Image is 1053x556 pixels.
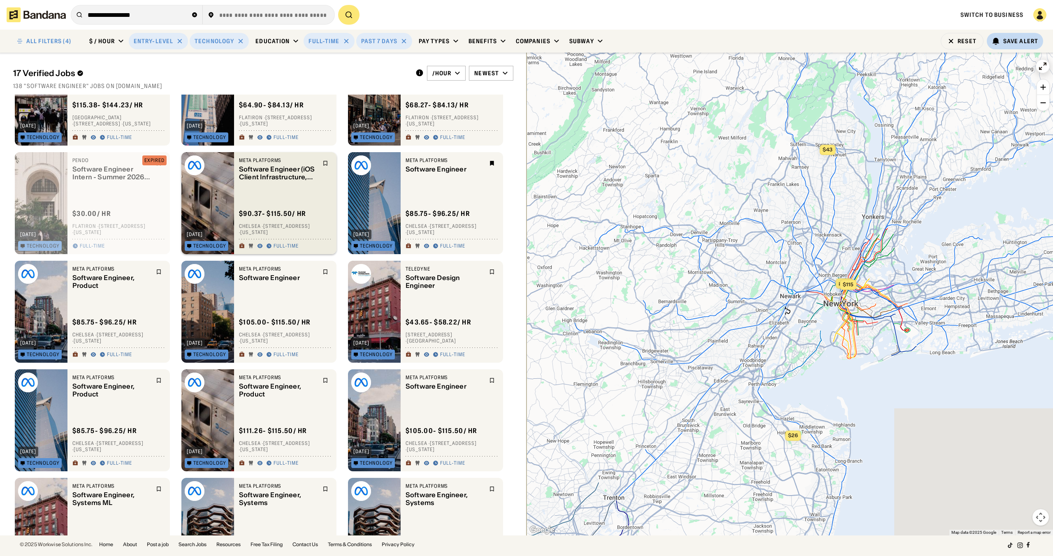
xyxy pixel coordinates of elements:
div: Save Alert [1003,37,1038,45]
div: [DATE] [353,341,369,345]
div: [DATE] [20,449,36,454]
div: Full-time [274,352,299,358]
img: Meta Platforms logo [185,481,204,501]
div: Full-time [107,460,132,467]
div: Meta Platforms [406,157,484,164]
div: Meta Platforms [72,374,151,381]
div: 17 Verified Jobs [13,68,409,78]
div: Past 7 days [361,37,397,45]
div: Software Design Engineer [406,274,484,290]
a: Privacy Policy [382,542,415,547]
div: Chelsea · [STREET_ADDRESS] · [US_STATE] [239,331,332,344]
div: Meta Platforms [239,157,318,164]
div: Education [255,37,290,45]
div: Full-time [440,243,465,250]
div: Full-time [274,134,299,141]
img: Meta Platforms logo [18,373,38,392]
div: Meta Platforms [72,483,151,489]
div: Pay Types [419,37,450,45]
div: [STREET_ADDRESS] · [GEOGRAPHIC_DATA] [406,331,498,344]
div: $ 85.75 - $96.25 / hr [72,318,137,327]
a: About [123,542,137,547]
div: Full-time [274,243,299,250]
div: [DATE] [353,232,369,237]
div: [DATE] [353,123,369,128]
div: $ 90.37 - $115.50 / hr [239,209,306,218]
img: Google [529,525,556,535]
div: Software Engineer [406,165,484,173]
img: Meta Platforms logo [185,155,204,175]
div: Technology [27,461,60,466]
div: [DATE] [20,123,36,128]
a: Free Tax Filing [250,542,283,547]
div: Benefits [469,37,497,45]
div: Chelsea · [STREET_ADDRESS] · [US_STATE] [72,440,165,453]
div: Technology [360,461,393,466]
img: Meta Platforms logo [185,373,204,392]
div: Meta Platforms [239,374,318,381]
div: $ 115.38 - $144.23 / hr [72,101,144,109]
div: [DATE] [187,232,203,237]
div: Meta Platforms [239,266,318,272]
div: Software Engineer, Product [72,274,151,290]
div: $ 111.26 - $115.50 / hr [239,426,307,435]
div: Chelsea · [STREET_ADDRESS] · [US_STATE] [239,223,332,236]
div: Full-time [440,460,465,467]
div: Technology [27,135,60,140]
div: $ 43.65 - $58.22 / hr [406,318,471,327]
a: Open this area in Google Maps (opens a new window) [529,525,556,535]
div: Technology [27,352,60,357]
div: © 2025 Workwise Solutions Inc. [20,542,93,547]
div: grid [13,95,513,535]
div: Technology [360,135,393,140]
div: [GEOGRAPHIC_DATA] · [STREET_ADDRESS] · [US_STATE] [72,114,165,127]
img: Meta Platforms logo [351,155,371,175]
div: [DATE] [187,341,203,345]
a: Search Jobs [179,542,206,547]
img: Bandana logotype [7,7,66,22]
div: Meta Platforms [406,483,484,489]
div: Reset [958,38,976,44]
div: Technology [195,37,234,45]
div: Entry-Level [134,37,173,45]
a: Switch to Business [960,11,1023,19]
div: $ 105.00 - $115.50 / hr [406,426,478,435]
img: Teledyne logo [351,264,371,284]
div: Technology [360,352,393,357]
div: Technology [193,352,226,357]
div: Meta Platforms [239,483,318,489]
div: [DATE] [187,123,203,128]
div: Full-time [107,352,132,358]
div: Software Engineer, Systems ML [72,491,151,507]
div: $ / hour [89,37,115,45]
div: Technology [360,243,393,248]
div: Chelsea · [STREET_ADDRESS] · [US_STATE] [72,331,165,344]
div: [DATE] [20,341,36,345]
div: [DATE] [353,449,369,454]
div: ALL FILTERS (4) [26,38,71,44]
span: Map data ©2025 Google [951,530,996,535]
div: Subway [569,37,594,45]
div: $ 64.90 - $84.13 / hr [239,101,304,109]
div: Full-time [440,134,465,141]
div: Software Engineer, Systems [239,491,318,507]
div: Software Engineer, Product [72,382,151,398]
div: Full-time [274,460,299,467]
img: Meta Platforms logo [18,481,38,501]
div: $ 85.75 - $96.25 / hr [72,426,137,435]
button: Map camera controls [1032,509,1049,526]
div: Meta Platforms [406,374,484,381]
div: Full-time [308,37,339,45]
a: Resources [216,542,241,547]
div: Chelsea · [STREET_ADDRESS] · [US_STATE] [406,223,498,236]
div: Technology [193,243,226,248]
img: Meta Platforms logo [185,264,204,284]
div: Newest [474,69,499,77]
span: $115 [843,281,854,287]
div: 138 "software engineer" jobs on [DOMAIN_NAME] [13,82,513,90]
img: Meta Platforms logo [18,264,38,284]
div: Chelsea · [STREET_ADDRESS] · [US_STATE] [239,440,332,453]
div: /hour [432,69,452,77]
div: Companies [516,37,550,45]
